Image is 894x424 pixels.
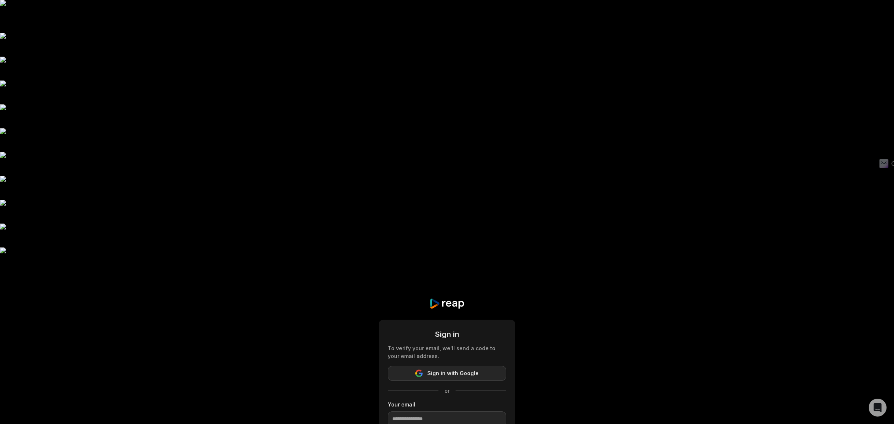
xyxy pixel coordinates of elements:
label: Your email [388,401,506,408]
img: reap [429,298,465,309]
button: Sign in with Google [388,366,506,381]
span: or [438,387,456,395]
span: Sign in with Google [427,369,479,378]
div: Open Intercom Messenger [869,399,887,417]
div: To verify your email, we'll send a code to your email address. [388,344,506,360]
div: Sign in [388,329,506,340]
